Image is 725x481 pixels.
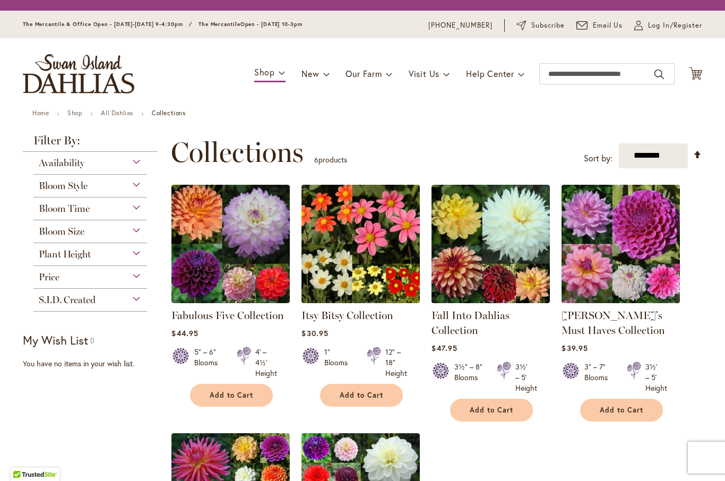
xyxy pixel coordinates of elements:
a: Itsy Bitsy Collection [301,309,393,322]
p: products [314,151,347,168]
a: Fall Into Dahlias Collection [431,309,510,337]
img: Itsy Bitsy Collection [301,185,420,303]
div: 5" – 6" Blooms [194,347,224,379]
img: Heather's Must Haves Collection [562,185,680,303]
span: Email Us [593,20,623,31]
a: Home [32,109,49,117]
span: Price [39,271,59,283]
span: $30.95 [301,328,328,338]
button: Search [654,66,664,83]
iframe: Launch Accessibility Center [8,443,38,473]
div: 3½" – 8" Blooms [454,362,484,393]
a: Email Us [576,20,623,31]
a: Subscribe [516,20,565,31]
button: Add to Cart [450,399,533,422]
span: The Mercantile & Office Open - [DATE]-[DATE] 9-4:30pm / The Mercantile [23,21,240,28]
span: S.I.D. Created [39,294,96,306]
img: Fall Into Dahlias Collection [431,185,550,303]
span: Log In/Register [648,20,702,31]
span: Our Farm [346,68,382,79]
a: Log In/Register [634,20,702,31]
span: Bloom Style [39,180,88,192]
div: 3½' – 5' Height [515,362,537,393]
span: Bloom Time [39,203,90,214]
span: Add to Cart [340,391,383,400]
span: Visit Us [409,68,439,79]
strong: Collections [152,109,186,117]
div: 3½' – 5' Height [645,362,667,393]
a: Heather's Must Haves Collection [562,295,680,305]
span: $39.95 [562,343,588,353]
div: You have no items in your wish list. [23,358,165,369]
a: Itsy Bitsy Collection [301,295,420,305]
button: Add to Cart [190,384,273,407]
span: Bloom Size [39,226,84,237]
span: Collections [171,136,304,168]
span: Help Center [466,68,514,79]
div: 3" – 7" Blooms [584,362,614,393]
label: Sort by: [584,149,612,168]
div: 1" Blooms [324,347,354,379]
span: $44.95 [171,328,198,338]
a: Fabulous Five Collection [171,295,290,305]
strong: My Wish List [23,332,88,348]
span: Add to Cart [600,406,643,415]
span: Add to Cart [210,391,253,400]
a: Fabulous Five Collection [171,309,284,322]
a: store logo [23,54,134,93]
a: All Dahlias [101,109,133,117]
button: Add to Cart [580,399,663,422]
img: Fabulous Five Collection [171,185,290,303]
span: Open - [DATE] 10-3pm [240,21,303,28]
span: Availability [39,157,84,169]
strong: Filter By: [23,135,158,152]
span: 6 [314,154,318,165]
button: Add to Cart [320,384,403,407]
a: [PERSON_NAME]'s Must Haves Collection [562,309,665,337]
div: 12" – 18" Height [385,347,407,379]
span: Shop [254,66,275,78]
span: Add to Cart [470,406,513,415]
a: Fall Into Dahlias Collection [431,295,550,305]
span: $47.95 [431,343,457,353]
span: Plant Height [39,248,91,260]
span: Subscribe [531,20,565,31]
div: 4' – 4½' Height [255,347,277,379]
span: New [301,68,319,79]
a: Shop [67,109,82,117]
a: [PHONE_NUMBER] [428,20,493,31]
